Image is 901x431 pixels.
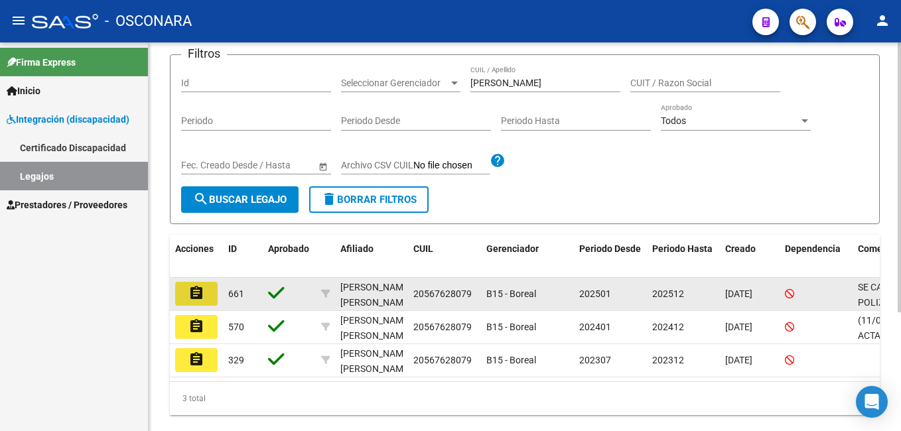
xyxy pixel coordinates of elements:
span: Acciones [175,243,214,254]
span: Creado [725,243,756,254]
span: [DATE] [725,355,752,365]
mat-icon: help [490,153,506,168]
span: Periodo Desde [579,243,641,254]
mat-icon: assignment [188,351,204,367]
mat-icon: assignment [188,318,204,334]
h3: Filtros [181,44,227,63]
datatable-header-cell: Acciones [170,235,223,278]
button: Open calendar [316,159,330,173]
input: Fecha fin [241,160,306,171]
span: Gerenciador [486,243,539,254]
span: 202412 [652,322,684,332]
mat-icon: delete [321,191,337,207]
span: 202401 [579,322,611,332]
span: 202501 [579,288,611,299]
span: Inicio [7,84,40,98]
span: Borrar Filtros [321,194,417,206]
span: Firma Express [7,55,76,70]
span: Aprobado [268,243,309,254]
datatable-header-cell: Gerenciador [481,235,574,278]
span: 202312 [652,355,684,365]
span: 20567628079 [413,355,472,365]
datatable-header-cell: ID [223,235,263,278]
span: 20567628079 [413,322,472,332]
datatable-header-cell: Periodo Hasta [647,235,720,278]
span: Seleccionar Gerenciador [341,78,449,89]
span: Dependencia [785,243,841,254]
span: - OSCONARA [105,7,192,36]
span: Periodo Hasta [652,243,713,254]
datatable-header-cell: Periodo Desde [574,235,647,278]
span: B15 - Boreal [486,355,536,365]
span: 202307 [579,355,611,365]
mat-icon: menu [11,13,27,29]
span: 661 [228,288,244,299]
input: Archivo CSV CUIL [413,160,490,172]
span: Todos [661,115,686,126]
span: B15 - Boreal [486,322,536,332]
mat-icon: search [193,191,209,207]
button: Buscar Legajo [181,186,299,213]
mat-icon: person [874,13,890,29]
datatable-header-cell: Afiliado [335,235,408,278]
input: Fecha inicio [181,160,230,171]
div: Open Intercom Messenger [856,386,888,418]
span: ID [228,243,237,254]
span: Integración (discapacidad) [7,112,129,127]
span: CUIL [413,243,433,254]
span: Buscar Legajo [193,194,287,206]
mat-icon: assignment [188,285,204,301]
datatable-header-cell: Dependencia [780,235,853,278]
span: Archivo CSV CUIL [341,160,413,170]
span: [DATE] [725,322,752,332]
span: B15 - Boreal [486,288,536,299]
span: 20567628079 [413,288,472,299]
div: [PERSON_NAME] [PERSON_NAME] [340,280,411,310]
span: [DATE] [725,288,752,299]
datatable-header-cell: Aprobado [263,235,316,278]
div: [PERSON_NAME] [PERSON_NAME] [340,313,411,343]
span: Prestadores / Proveedores [7,198,127,212]
span: Afiliado [340,243,374,254]
datatable-header-cell: CUIL [408,235,481,278]
span: 202512 [652,288,684,299]
div: [PERSON_NAME] [PERSON_NAME] [340,346,411,377]
span: 570 [228,322,244,332]
div: 3 total [170,382,880,415]
datatable-header-cell: Creado [720,235,780,278]
button: Borrar Filtros [309,186,429,213]
span: 329 [228,355,244,365]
